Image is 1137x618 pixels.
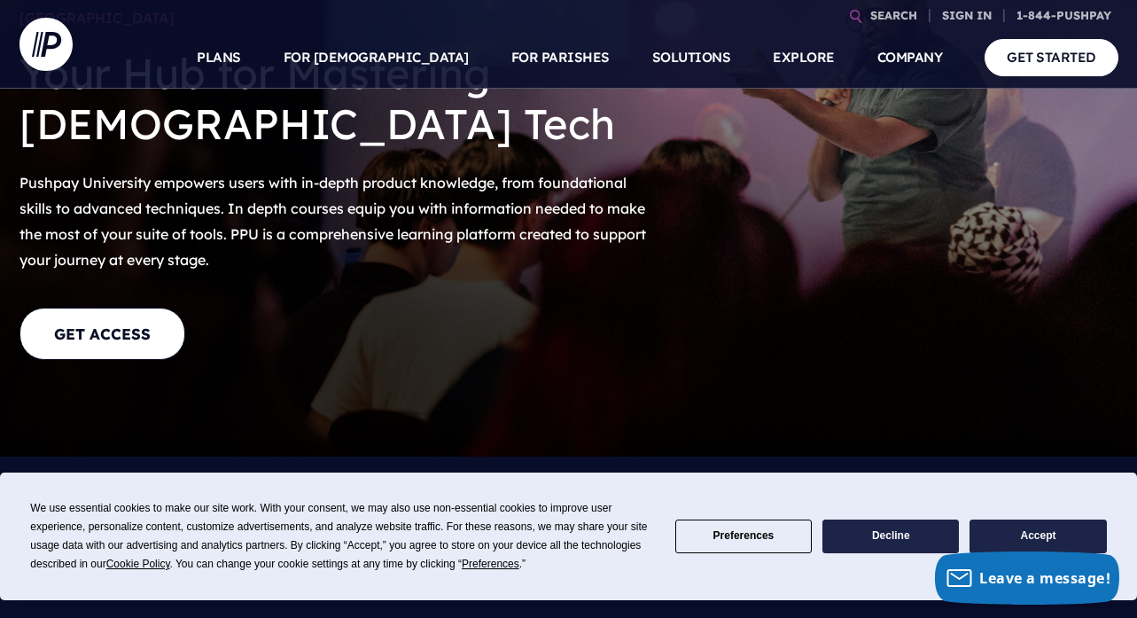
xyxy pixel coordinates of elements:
button: Decline [822,520,959,554]
button: Accept [970,520,1106,554]
a: COMPANY [877,27,943,89]
a: GET STARTED [985,39,1118,75]
button: Leave a message! [935,552,1119,605]
a: EXPLORE [773,27,835,89]
h2: Your Hub for Mastering [DEMOGRAPHIC_DATA] Tech [19,35,649,163]
a: GET ACCESS [19,308,185,360]
span: Preferences [462,558,519,570]
span: Cookie Policy [106,558,170,570]
span: Pushpay University empowers users with in-depth product knowledge, from foundational skills to ad... [19,174,646,268]
a: FOR [DEMOGRAPHIC_DATA] [284,27,469,89]
div: We use essential cookies to make our site work. With your consent, we may also use non-essential ... [30,499,653,574]
a: PLANS [197,27,241,89]
span: Leave a message! [979,568,1110,588]
button: Preferences [675,520,812,554]
a: FOR PARISHES [511,27,610,89]
a: SOLUTIONS [652,27,731,89]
